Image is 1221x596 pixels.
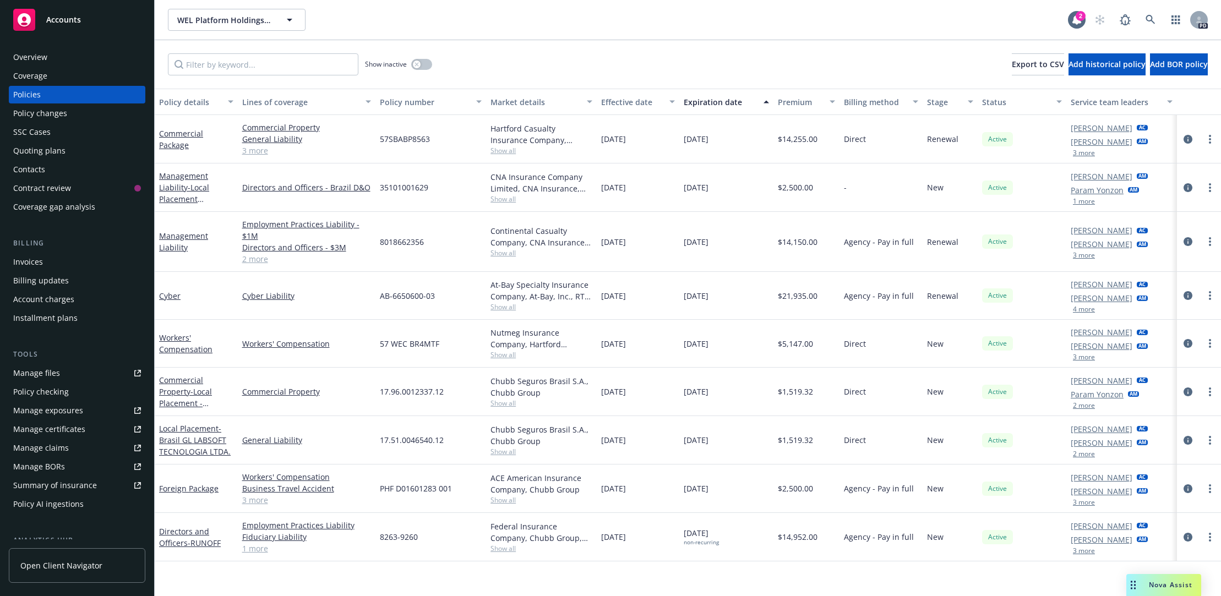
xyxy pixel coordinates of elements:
span: $2,500.00 [778,182,813,193]
button: 4 more [1073,306,1095,313]
div: Policy AI ingestions [13,495,84,513]
a: Manage exposures [9,402,145,419]
button: Market details [486,89,597,115]
span: $2,500.00 [778,483,813,494]
button: 1 more [1073,198,1095,205]
div: Billing method [844,96,906,108]
button: Add BOR policy [1150,53,1208,75]
a: General Liability [242,434,372,446]
a: [PERSON_NAME] [1071,437,1132,449]
a: Local Placement [159,423,231,457]
a: Directors and Officers - Brazil D&O [242,182,372,193]
div: Hartford Casualty Insurance Company, Hartford Insurance Group [490,123,592,146]
a: Commercial Property [159,375,228,455]
a: Accounts [9,4,145,35]
span: Active [986,134,1009,144]
a: Workers' Compensation [242,338,372,349]
div: Billing [9,238,145,249]
a: more [1203,531,1217,544]
span: New [927,434,944,446]
span: 17.96.0012337.12 [380,386,444,397]
button: 2 more [1073,402,1095,409]
span: Agency - Pay in full [844,531,914,543]
div: Market details [490,96,580,108]
a: Employment Practices Liability [242,520,372,531]
a: Policy changes [9,105,145,122]
div: Policy checking [13,383,69,401]
span: 57SBABP8563 [380,133,430,145]
a: [PERSON_NAME] [1071,485,1132,497]
span: Add historical policy [1069,59,1146,69]
span: $21,935.00 [778,290,817,302]
span: Show all [490,248,592,258]
div: Stage [927,96,961,108]
button: Export to CSV [1012,53,1064,75]
span: 17.51.0046540.12 [380,434,444,446]
span: Nova Assist [1149,580,1192,589]
span: 8018662356 [380,236,424,248]
a: Param Yonzon [1071,184,1124,196]
a: Coverage [9,67,145,85]
span: New [927,531,944,543]
a: more [1203,181,1217,194]
a: [PERSON_NAME] [1071,136,1132,147]
span: Show all [490,302,592,311]
span: [DATE] [601,133,626,145]
a: General Liability [242,133,372,145]
a: circleInformation [1181,385,1195,398]
span: [DATE] [601,290,626,302]
a: Directors and Officers [159,526,221,548]
a: more [1203,337,1217,350]
a: circleInformation [1181,235,1195,248]
div: Chubb Seguros Brasil S.A., Chubb Group [490,424,592,447]
input: Filter by keyword... [168,53,358,75]
span: [DATE] [684,290,708,302]
button: Lines of coverage [238,89,376,115]
span: Direct [844,338,866,349]
a: [PERSON_NAME] [1071,520,1132,532]
span: Open Client Navigator [20,560,102,571]
span: Direct [844,386,866,397]
a: Invoices [9,253,145,271]
span: $14,952.00 [778,531,817,543]
a: Switch app [1165,9,1187,31]
a: Cyber Liability [242,290,372,302]
div: Policy changes [13,105,67,122]
div: Manage claims [13,439,69,457]
div: Coverage gap analysis [13,198,95,216]
a: more [1203,289,1217,302]
a: circleInformation [1181,181,1195,194]
span: New [927,386,944,397]
a: Manage claims [9,439,145,457]
div: Policy number [380,96,470,108]
div: Overview [13,48,47,66]
span: Active [986,237,1009,247]
a: [PERSON_NAME] [1071,122,1132,134]
div: Coverage [13,67,47,85]
span: PHF D01601283 001 [380,483,452,494]
span: Renewal [927,236,958,248]
span: [DATE] [601,338,626,349]
span: Active [986,338,1009,348]
a: 3 more [242,145,372,156]
div: Manage certificates [13,420,85,438]
div: Manage BORs [13,458,65,475]
button: 3 more [1073,252,1095,259]
div: Manage exposures [13,402,83,419]
a: Cyber [159,291,181,301]
a: Manage certificates [9,420,145,438]
div: Premium [778,96,823,108]
div: Tools [9,349,145,360]
a: Start snowing [1089,9,1111,31]
span: Active [986,435,1009,445]
div: Effective date [601,96,663,108]
span: [DATE] [684,527,719,546]
a: [PERSON_NAME] [1071,472,1132,483]
span: Active [986,387,1009,397]
button: WEL Platform Holdings, L.P. [168,9,306,31]
a: more [1203,385,1217,398]
span: - Local Placement [GEOGRAPHIC_DATA] [159,182,228,227]
button: Effective date [597,89,680,115]
div: Contract review [13,179,71,197]
span: Show all [490,398,592,408]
